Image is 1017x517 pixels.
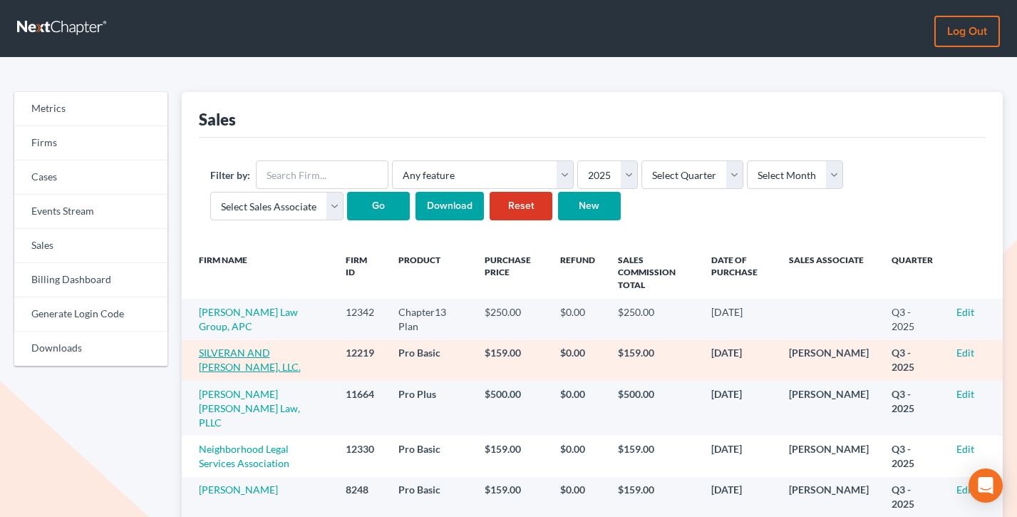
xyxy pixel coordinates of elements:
td: Q3 - 2025 [880,299,945,339]
a: Generate Login Code [14,297,167,332]
td: $0.00 [549,381,606,436]
th: Date of Purchase [700,246,778,299]
td: 12342 [334,299,386,339]
td: [PERSON_NAME] [778,381,880,436]
input: Search Firm... [256,160,388,189]
td: $0.00 [549,340,606,381]
td: [DATE] [700,436,778,476]
a: SILVERAN AND [PERSON_NAME], LLC. [199,347,301,373]
td: Pro Plus [387,381,474,436]
th: Quarter [880,246,945,299]
a: Log out [934,16,1000,47]
td: Q3 - 2025 [880,381,945,436]
td: $159.00 [606,436,700,476]
a: Sales [14,229,167,263]
a: Downloads [14,332,167,366]
label: Filter by: [210,168,250,183]
td: $159.00 [606,340,700,381]
div: Open Intercom Messenger [969,469,1003,503]
td: Chapter13 Plan [387,299,474,339]
input: Download [415,192,484,220]
a: Edit [956,347,974,359]
a: New [558,192,621,220]
a: [PERSON_NAME] [199,483,278,496]
td: $0.00 [549,436,606,476]
td: Q3 - 2025 [880,436,945,476]
a: Reset [490,192,552,220]
th: Purchase Price [473,246,549,299]
th: Product [387,246,474,299]
td: $0.00 [549,299,606,339]
a: Edit [956,388,974,400]
td: $250.00 [473,299,549,339]
a: Neighborhood Legal Services Association [199,443,289,469]
td: [PERSON_NAME] [778,436,880,476]
a: Firms [14,126,167,160]
a: Events Stream [14,195,167,229]
a: [PERSON_NAME] [PERSON_NAME] Law, PLLC [199,388,300,429]
a: Edit [956,443,974,455]
td: 11664 [334,381,386,436]
th: Sales Associate [778,246,880,299]
th: Firm ID [334,246,386,299]
a: Metrics [14,92,167,126]
td: 12219 [334,340,386,381]
th: Sales Commission Total [606,246,700,299]
input: Go [347,192,410,220]
td: [PERSON_NAME] [778,340,880,381]
th: Refund [549,246,606,299]
td: Q3 - 2025 [880,340,945,381]
td: $159.00 [473,436,549,476]
a: Cases [14,160,167,195]
td: $250.00 [606,299,700,339]
td: Pro Basic [387,436,474,476]
td: Pro Basic [387,340,474,381]
a: Edit [956,483,974,496]
a: Edit [956,306,974,318]
td: $500.00 [606,381,700,436]
th: Firm Name [182,246,335,299]
td: [DATE] [700,340,778,381]
td: 12330 [334,436,386,476]
a: Billing Dashboard [14,263,167,297]
div: Sales [199,109,236,130]
a: [PERSON_NAME] Law Group, APC [199,306,298,332]
td: $500.00 [473,381,549,436]
td: $159.00 [473,340,549,381]
td: [DATE] [700,381,778,436]
td: [DATE] [700,299,778,339]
